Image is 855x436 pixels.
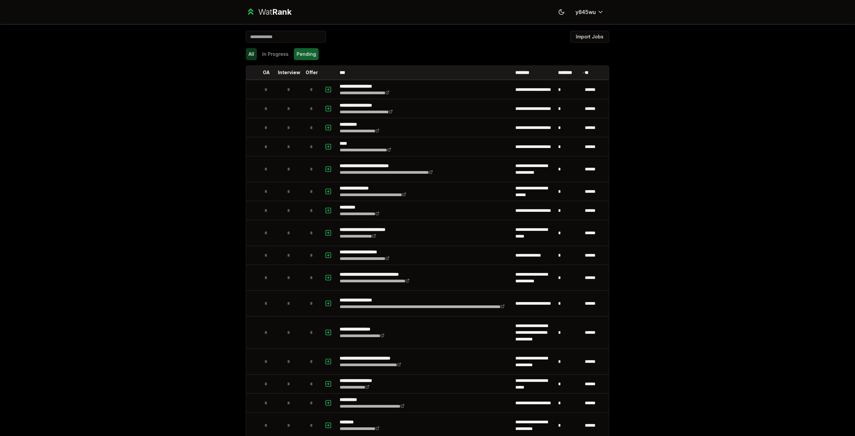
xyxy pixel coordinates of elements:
[258,7,292,17] div: Wat
[570,6,609,18] button: y845wu
[278,69,300,76] p: Interview
[570,31,609,43] button: Import Jobs
[246,48,257,60] button: All
[306,69,318,76] p: Offer
[260,48,291,60] button: In Progress
[246,7,292,17] a: WatRank
[575,8,596,16] span: y845wu
[272,7,292,17] span: Rank
[294,48,319,60] button: Pending
[263,69,270,76] p: OA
